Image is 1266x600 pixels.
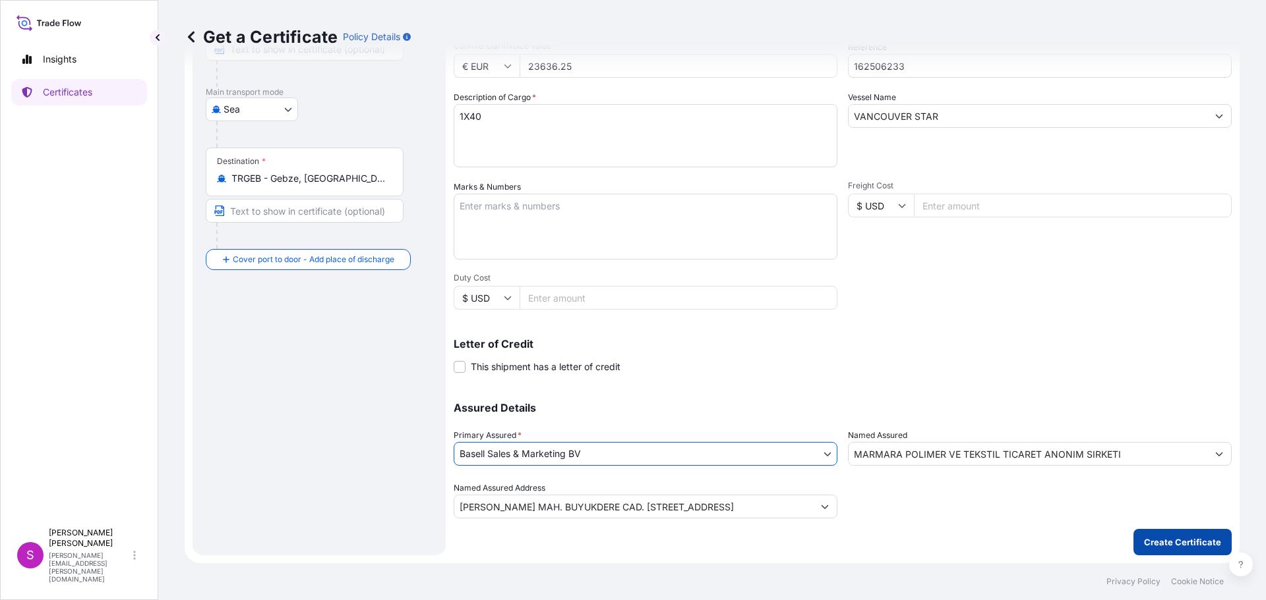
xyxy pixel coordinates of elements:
p: [PERSON_NAME][EMAIL_ADDRESS][PERSON_NAME][DOMAIN_NAME] [49,551,131,583]
label: Description of Cargo [454,91,536,104]
span: Basell Sales & Marketing BV [460,447,581,460]
span: Primary Assured [454,429,522,442]
p: [PERSON_NAME] [PERSON_NAME] [49,528,131,549]
input: Destination [231,172,387,185]
span: Cover port to door - Add place of discharge [233,253,394,266]
label: Named Assured Address [454,481,545,495]
button: Select transport [206,97,298,121]
p: Insights [43,53,76,66]
input: Enter amount [914,194,1232,217]
p: Main transport mode [206,87,433,97]
input: Type to search vessel name or IMO [849,104,1207,128]
p: Certificates [43,86,92,99]
span: Sea [224,103,240,116]
button: Basell Sales & Marketing BV [454,442,837,466]
span: Duty Cost [454,273,837,283]
p: Letter of Credit [454,339,1232,349]
p: Create Certificate [1144,535,1221,549]
button: Create Certificate [1133,529,1232,555]
button: Show suggestions [1207,442,1231,466]
div: Destination [217,156,266,167]
label: Vessel Name [848,91,896,104]
a: Insights [11,46,147,72]
input: Enter amount [520,286,837,310]
input: Text to appear on certificate [206,199,404,223]
p: Assured Details [454,402,1232,413]
button: Show suggestions [813,495,837,518]
a: Privacy Policy [1106,576,1160,587]
button: Show suggestions [1207,104,1231,128]
a: Cookie Notice [1171,576,1224,587]
span: S [26,549,34,562]
button: Cover port to door - Add place of discharge [206,249,411,270]
label: Named Assured [848,429,907,442]
input: Named Assured Address [454,495,813,518]
label: Marks & Numbers [454,180,521,194]
span: Freight Cost [848,180,1232,191]
span: This shipment has a letter of credit [471,360,620,373]
input: Assured Name [849,442,1207,466]
a: Certificates [11,79,147,105]
p: Get a Certificate [185,26,338,47]
p: Policy Details [343,30,400,43]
